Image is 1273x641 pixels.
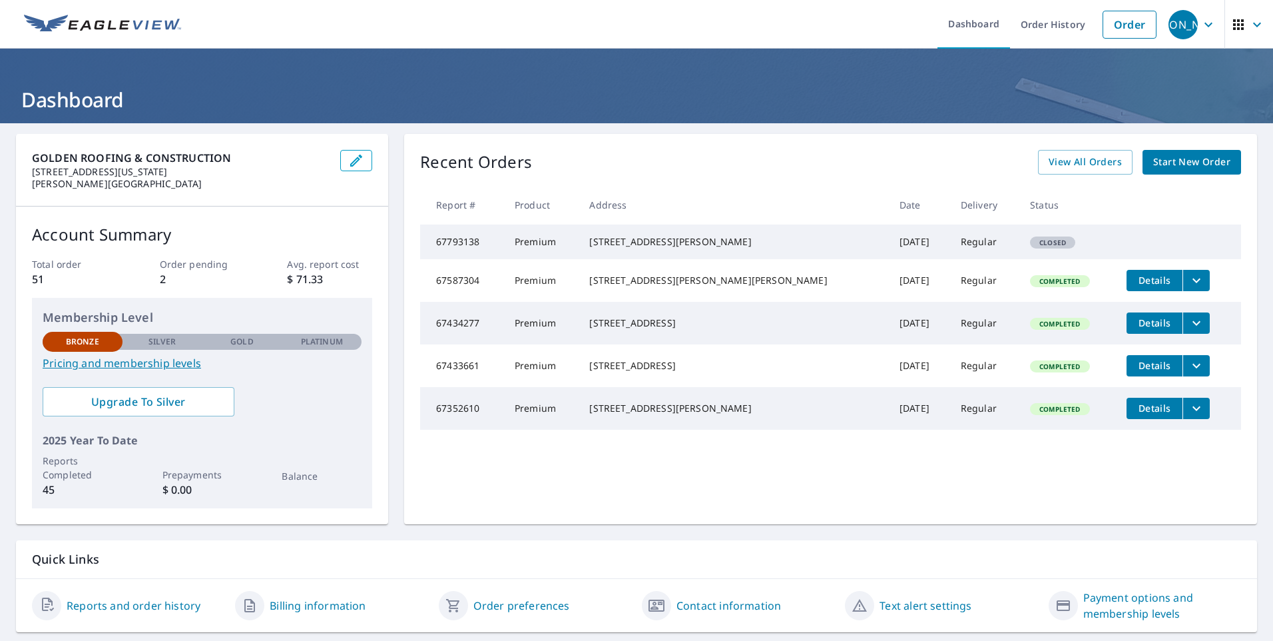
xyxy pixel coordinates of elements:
td: [DATE] [889,302,950,344]
span: Details [1135,359,1174,372]
p: 51 [32,271,117,287]
p: Prepayments [162,468,242,482]
td: 67587304 [420,259,504,302]
p: Account Summary [32,223,372,247]
a: Contact information [676,598,781,614]
button: detailsBtn-67587304 [1127,270,1182,291]
td: Regular [950,387,1019,430]
a: Upgrade To Silver [43,387,234,416]
a: Order preferences [473,598,570,614]
img: EV Logo [24,15,181,35]
span: Details [1135,402,1174,414]
td: Regular [950,259,1019,302]
p: Bronze [66,336,99,348]
p: Total order [32,257,117,271]
td: [DATE] [889,344,950,387]
th: Delivery [950,185,1019,225]
button: detailsBtn-67433661 [1127,355,1182,376]
th: Product [504,185,579,225]
th: Report # [420,185,504,225]
p: Membership Level [43,309,362,326]
span: Details [1135,274,1174,287]
span: Details [1135,317,1174,329]
td: [DATE] [889,225,950,259]
p: Order pending [160,257,245,271]
div: [STREET_ADDRESS] [589,359,878,372]
p: [PERSON_NAME][GEOGRAPHIC_DATA] [32,178,330,190]
a: Reports and order history [67,598,200,614]
a: Pricing and membership levels [43,355,362,371]
th: Status [1019,185,1116,225]
td: 67434277 [420,302,504,344]
span: View All Orders [1049,154,1122,171]
td: Premium [504,259,579,302]
td: 67352610 [420,387,504,430]
span: Closed [1031,238,1074,247]
a: Billing information [270,598,366,614]
span: Upgrade To Silver [53,394,224,409]
p: [STREET_ADDRESS][US_STATE] [32,166,330,178]
a: Payment options and membership levels [1083,590,1241,622]
td: Regular [950,302,1019,344]
p: 2025 Year To Date [43,432,362,448]
h1: Dashboard [16,86,1257,113]
td: [DATE] [889,259,950,302]
div: [PERSON_NAME] [1168,10,1198,39]
button: filesDropdownBtn-67352610 [1182,398,1210,419]
span: Completed [1031,319,1088,328]
button: filesDropdownBtn-67434277 [1182,313,1210,334]
td: Premium [504,302,579,344]
p: $ 71.33 [287,271,372,287]
td: Premium [504,344,579,387]
a: View All Orders [1038,150,1133,175]
button: detailsBtn-67434277 [1127,313,1182,334]
button: filesDropdownBtn-67433661 [1182,355,1210,376]
p: Quick Links [32,551,1241,568]
td: Premium [504,225,579,259]
p: Balance [282,469,362,483]
p: Gold [230,336,253,348]
a: Text alert settings [880,598,971,614]
button: detailsBtn-67352610 [1127,398,1182,419]
div: [STREET_ADDRESS][PERSON_NAME][PERSON_NAME] [589,274,878,287]
td: 67433661 [420,344,504,387]
p: Recent Orders [420,150,532,175]
td: 67793138 [420,225,504,259]
td: Regular [950,225,1019,259]
p: 45 [43,482,123,498]
p: $ 0.00 [162,482,242,498]
a: Start New Order [1143,150,1241,175]
p: Avg. report cost [287,257,372,271]
span: Completed [1031,362,1088,371]
p: 2 [160,271,245,287]
th: Address [579,185,888,225]
div: [STREET_ADDRESS][PERSON_NAME] [589,235,878,249]
span: Completed [1031,277,1088,286]
td: [DATE] [889,387,950,430]
div: [STREET_ADDRESS] [589,317,878,330]
p: Reports Completed [43,454,123,482]
span: Completed [1031,404,1088,414]
p: Platinum [301,336,343,348]
a: Order [1103,11,1156,39]
div: [STREET_ADDRESS][PERSON_NAME] [589,402,878,415]
td: Regular [950,344,1019,387]
button: filesDropdownBtn-67587304 [1182,270,1210,291]
span: Start New Order [1153,154,1230,171]
th: Date [889,185,950,225]
td: Premium [504,387,579,430]
p: GOLDEN ROOFING & CONSTRUCTION [32,150,330,166]
p: Silver [148,336,176,348]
